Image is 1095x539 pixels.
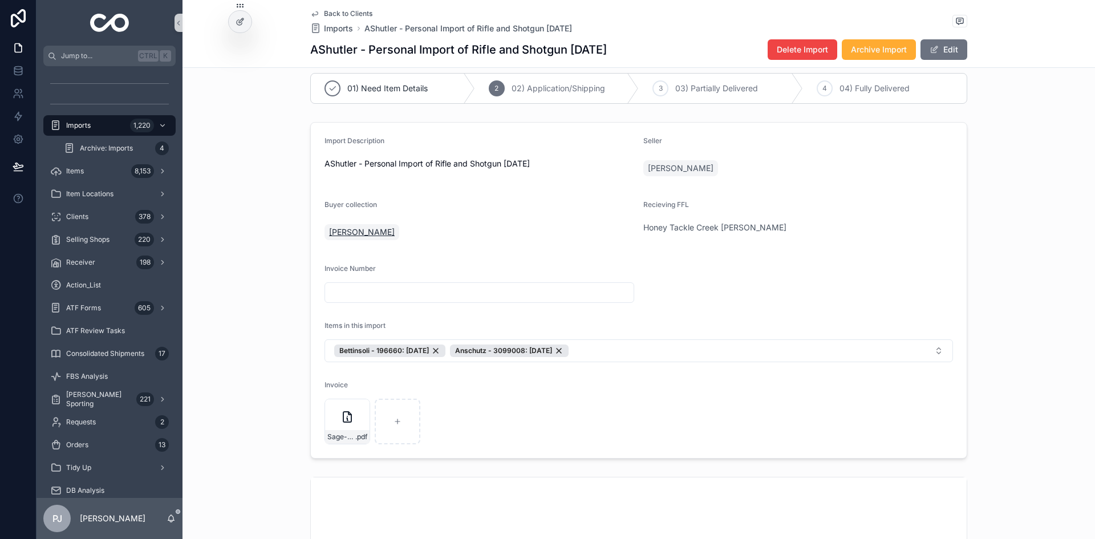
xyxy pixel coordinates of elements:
[66,303,101,313] span: ATF Forms
[43,229,176,250] a: Selling Shops220
[52,512,62,525] span: PJ
[135,210,154,224] div: 378
[43,343,176,364] a: Consolidated Shipments17
[136,392,154,406] div: 221
[768,39,837,60] button: Delete Import
[325,200,377,209] span: Buyer collection
[643,136,662,145] span: Seller
[135,233,154,246] div: 220
[648,163,713,174] span: [PERSON_NAME]
[43,161,176,181] a: Items8,153
[329,226,395,238] span: [PERSON_NAME]
[325,264,376,273] span: Invoice Number
[66,258,95,267] span: Receiver
[334,345,445,357] button: Unselect 13681
[155,415,169,429] div: 2
[675,83,758,94] span: 03) Partially Delivered
[66,372,108,381] span: FBS Analysis
[324,23,353,34] span: Imports
[161,51,170,60] span: K
[155,438,169,452] div: 13
[155,347,169,360] div: 17
[66,463,91,472] span: Tidy Up
[66,418,96,427] span: Requests
[136,256,154,269] div: 198
[643,200,689,209] span: Recieving FFL
[325,321,386,330] span: Items in this import
[355,432,367,441] span: .pdf
[90,14,129,32] img: App logo
[851,44,907,55] span: Archive Import
[310,42,607,58] h1: AShutler - Personal Import of Rifle and Shotgun [DATE]
[61,51,133,60] span: Jump to...
[777,44,828,55] span: Delete Import
[43,252,176,273] a: Receiver198
[643,160,718,176] a: [PERSON_NAME]
[325,158,634,169] span: AShutler - Personal Import of Rifle and Shotgun [DATE]
[327,432,355,441] span: Sage-Engineering-Ltd-Mail---Re_
[325,339,953,362] button: Select Button
[43,412,176,432] a: Requests2
[325,380,348,389] span: Invoice
[155,141,169,155] div: 4
[43,321,176,341] a: ATF Review Tasks
[138,50,159,62] span: Ctrl
[43,115,176,136] a: Imports1,220
[43,46,176,66] button: Jump to...CtrlK
[66,326,125,335] span: ATF Review Tasks
[364,23,572,34] a: AShutler - Personal Import of Rifle and Shotgun [DATE]
[643,222,786,233] a: Honey Tackle Creek [PERSON_NAME]
[43,275,176,295] a: Action_List
[43,435,176,455] a: Orders13
[66,212,88,221] span: Clients
[339,346,429,355] span: Bettinsoli - 196660: [DATE]
[66,440,88,449] span: Orders
[494,84,498,93] span: 2
[66,235,109,244] span: Selling Shops
[839,83,910,94] span: 04) Fully Delivered
[66,121,91,130] span: Imports
[310,23,353,34] a: Imports
[512,83,605,94] span: 02) Application/Shipping
[325,136,384,145] span: Import Description
[80,144,133,153] span: Archive: Imports
[135,301,154,315] div: 605
[130,119,154,132] div: 1,220
[43,298,176,318] a: ATF Forms605
[324,9,372,18] span: Back to Clients
[310,9,372,18] a: Back to Clients
[131,164,154,178] div: 8,153
[43,184,176,204] a: Item Locations
[43,389,176,410] a: [PERSON_NAME] Sporting221
[66,281,101,290] span: Action_List
[842,39,916,60] button: Archive Import
[347,83,428,94] span: 01) Need Item Details
[43,457,176,478] a: Tidy Up
[80,513,145,524] p: [PERSON_NAME]
[43,480,176,501] a: DB Analysis
[920,39,967,60] button: Edit
[659,84,663,93] span: 3
[43,366,176,387] a: FBS Analysis
[455,346,552,355] span: Anschutz - 3099008: [DATE]
[66,486,104,495] span: DB Analysis
[325,224,399,240] a: [PERSON_NAME]
[57,138,176,159] a: Archive: Imports4
[43,206,176,227] a: Clients378
[66,390,132,408] span: [PERSON_NAME] Sporting
[450,345,569,357] button: Unselect 13682
[822,84,827,93] span: 4
[66,189,113,198] span: Item Locations
[36,66,182,498] div: scrollable content
[66,349,144,358] span: Consolidated Shipments
[66,167,84,176] span: Items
